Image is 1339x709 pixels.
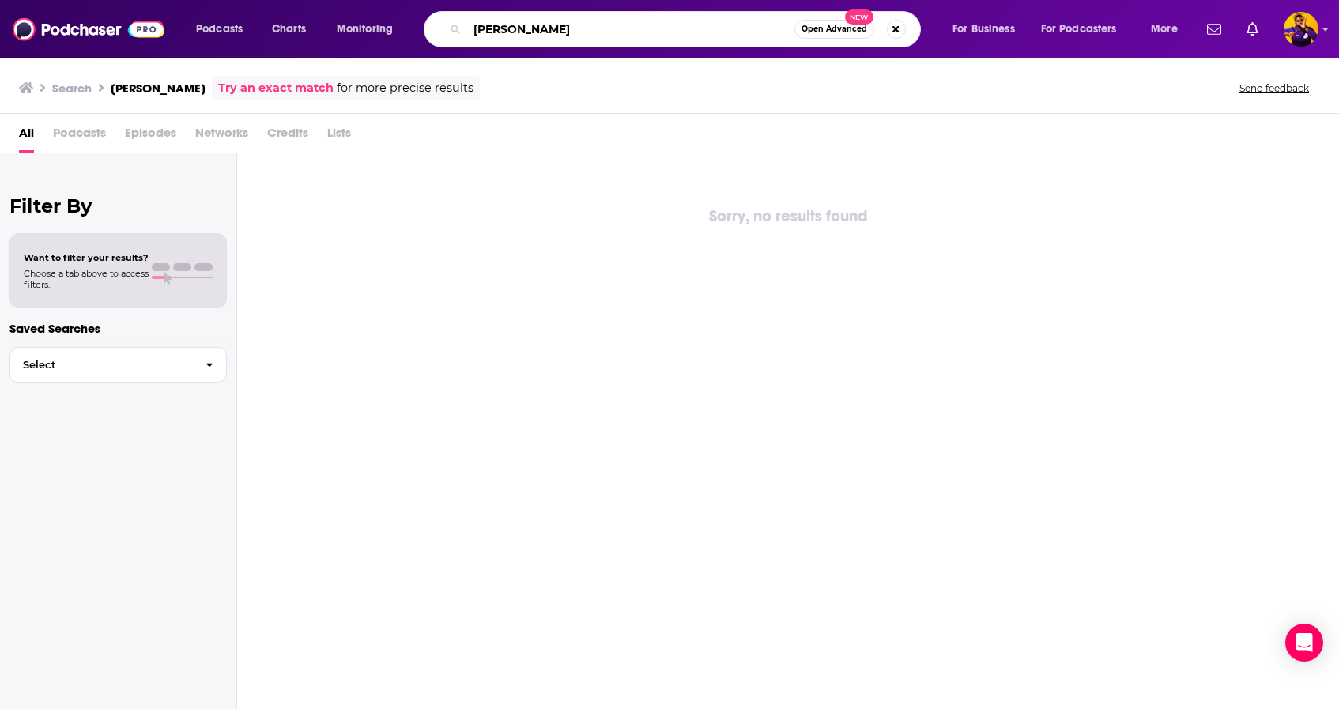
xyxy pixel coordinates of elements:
[262,17,315,42] a: Charts
[337,79,473,97] span: for more precise results
[1284,12,1318,47] button: Show profile menu
[467,17,794,42] input: Search podcasts, credits, & more...
[218,79,334,97] a: Try an exact match
[196,18,243,40] span: Podcasts
[1285,624,1323,662] div: Open Intercom Messenger
[9,194,227,217] h2: Filter By
[24,252,149,263] span: Want to filter your results?
[24,268,149,290] span: Choose a tab above to access filters.
[53,120,106,153] span: Podcasts
[1240,16,1265,43] a: Show notifications dropdown
[1140,17,1198,42] button: open menu
[195,120,248,153] span: Networks
[125,120,176,153] span: Episodes
[52,81,92,96] h3: Search
[9,347,227,383] button: Select
[10,360,193,370] span: Select
[1151,18,1178,40] span: More
[1041,18,1117,40] span: For Podcasters
[272,18,306,40] span: Charts
[1201,16,1228,43] a: Show notifications dropdown
[19,120,34,153] a: All
[1031,17,1140,42] button: open menu
[794,20,874,39] button: Open AdvancedNew
[845,9,873,25] span: New
[111,81,206,96] h3: [PERSON_NAME]
[13,14,164,44] img: Podchaser - Follow, Share and Rate Podcasts
[439,11,936,47] div: Search podcasts, credits, & more...
[185,17,263,42] button: open menu
[267,120,308,153] span: Credits
[941,17,1035,42] button: open menu
[237,204,1339,229] div: Sorry, no results found
[327,120,351,153] span: Lists
[326,17,413,42] button: open menu
[952,18,1015,40] span: For Business
[1284,12,1318,47] img: User Profile
[1235,81,1314,95] button: Send feedback
[1284,12,1318,47] span: Logged in as flaevbeatz
[337,18,393,40] span: Monitoring
[802,25,867,33] span: Open Advanced
[9,321,227,336] p: Saved Searches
